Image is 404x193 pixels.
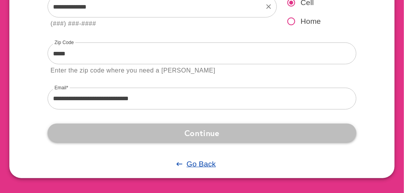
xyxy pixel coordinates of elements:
[48,124,357,142] button: Continue
[54,126,351,140] span: Continue
[51,66,216,76] div: Enter the zip code where you need a [PERSON_NAME]
[51,19,96,29] div: (###) ###-####
[186,160,216,168] u: Go Back
[301,16,321,27] span: Home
